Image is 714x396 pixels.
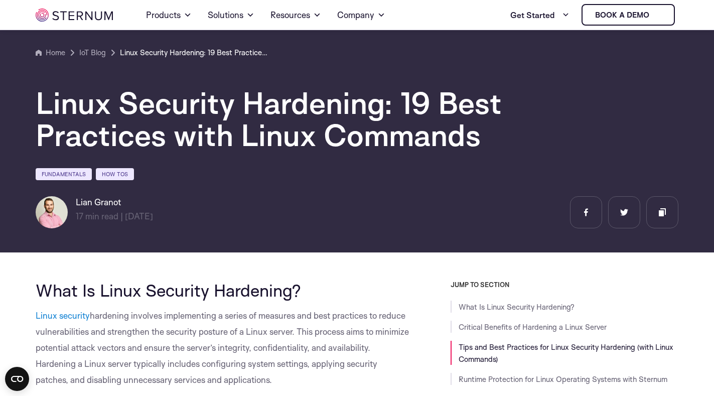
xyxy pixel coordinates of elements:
[96,168,134,180] a: How Tos
[36,168,92,180] a: Fundamentals
[146,1,192,29] a: Products
[120,47,270,59] a: Linux Security Hardening: 19 Best Practices with Linux Commands
[459,374,667,384] a: Runtime Protection for Linux Operating Systems with Sternum
[5,367,29,391] button: Open CMP widget
[125,211,153,221] span: [DATE]
[270,1,321,29] a: Resources
[36,9,113,22] img: sternum iot
[36,310,409,385] span: hardening involves implementing a series of measures and best practices to reduce vulnerabilities...
[653,11,661,19] img: sternum iot
[36,47,65,59] a: Home
[36,196,68,228] img: Lian Granot
[208,1,254,29] a: Solutions
[459,302,575,312] a: What Is Linux Security Hardening?
[79,47,106,59] a: IoT Blog
[36,87,638,151] h1: Linux Security Hardening: 19 Best Practices with Linux Commands
[459,342,673,364] a: Tips and Best Practices for Linux Security Hardening (with Linux Commands)
[36,310,90,321] a: Linux security
[76,211,83,221] span: 17
[76,196,153,208] h6: Lian Granot
[582,4,675,26] a: Book a demo
[451,281,678,289] h3: JUMP TO SECTION
[36,280,301,301] span: What Is Linux Security Hardening?
[459,322,607,332] a: Critical Benefits of Hardening a Linux Server
[337,1,385,29] a: Company
[510,5,569,25] a: Get Started
[76,211,123,221] span: min read |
